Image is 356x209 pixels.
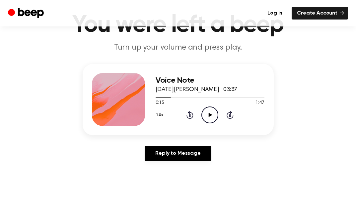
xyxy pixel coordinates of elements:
[156,100,164,106] span: 0:15
[145,146,211,161] a: Reply to Message
[292,7,348,20] a: Create Account
[156,87,238,93] span: [DATE][PERSON_NAME] · 03:37
[51,42,306,53] p: Turn up your volume and press play.
[255,100,264,106] span: 1:47
[262,7,288,20] a: Log in
[8,7,45,20] a: Beep
[156,76,264,85] h3: Voice Note
[156,109,166,121] button: 1.0x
